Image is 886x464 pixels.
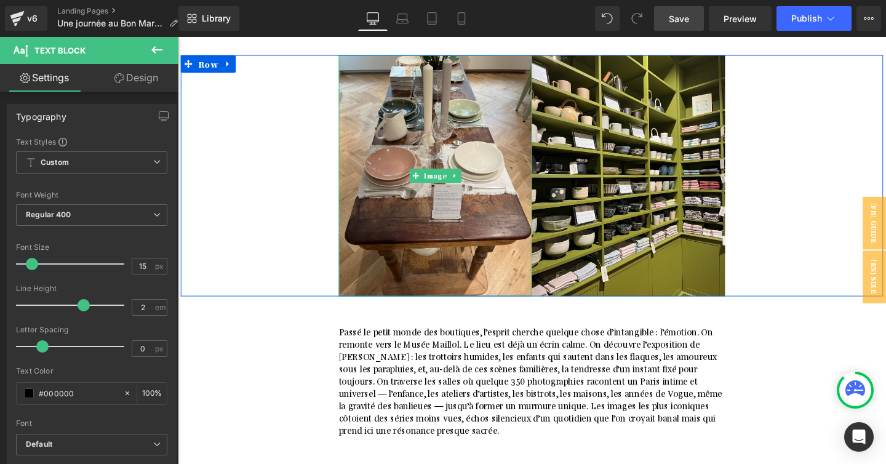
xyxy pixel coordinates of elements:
[16,367,167,375] div: Text Color
[16,191,167,199] div: Font Weight
[155,303,166,311] span: em
[695,168,744,223] span: [FR] GUIDE DES TAILLES
[709,6,772,31] a: Preview
[45,19,61,38] a: Expand / Collapse
[447,6,476,31] a: Mobile
[16,137,167,146] div: Text Styles
[16,105,66,122] div: Typography
[257,138,285,153] span: Image
[595,6,620,31] button: Undo
[39,386,118,400] input: Color
[19,19,45,38] span: Row
[285,138,298,153] a: Expand / Collapse
[16,243,167,252] div: Font Size
[202,13,231,24] span: Library
[137,383,167,404] div: %
[57,18,164,28] span: Une journée au Bon Marché
[724,12,757,25] span: Preview
[791,14,822,23] span: Publish
[26,210,71,219] b: Regular 400
[417,6,447,31] a: Tablet
[25,10,40,26] div: v6
[34,46,86,55] span: Text Block
[16,326,167,334] div: Letter Spacing
[856,6,881,31] button: More
[178,6,239,31] a: New Library
[669,12,689,25] span: Save
[358,6,388,31] a: Desktop
[155,262,166,270] span: px
[92,64,181,92] a: Design
[16,284,167,293] div: Line Height
[5,6,47,31] a: v6
[695,225,744,280] span: [EN] SIZE GUIDE
[625,6,649,31] button: Redo
[57,6,188,16] a: Landing Pages
[388,6,417,31] a: Laptop
[26,439,52,450] i: Default
[155,345,166,353] span: px
[169,303,575,420] p: Passé le petit monde des boutiques, l’esprit cherche quelque chose d’intangible : l’émotion. On r...
[776,6,852,31] button: Publish
[16,419,167,428] div: Font
[844,422,874,452] div: Open Intercom Messenger
[41,158,69,168] b: Custom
